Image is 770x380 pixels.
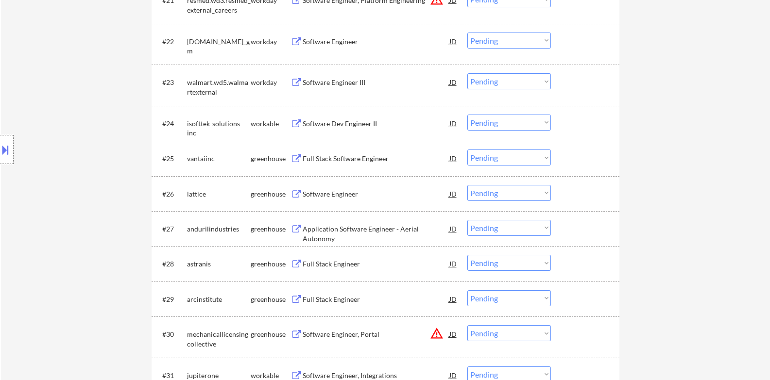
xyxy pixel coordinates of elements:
[448,115,458,132] div: JD
[303,189,449,199] div: Software Engineer
[303,330,449,339] div: Software Engineer, Portal
[251,154,291,164] div: greenhouse
[162,330,179,339] div: #30
[187,259,251,269] div: astranis
[303,78,449,87] div: Software Engineer III
[251,330,291,339] div: greenhouse
[187,119,251,138] div: isofttek-solutions-inc
[187,37,251,56] div: [DOMAIN_NAME]_gm
[448,325,458,343] div: JD
[448,149,458,167] div: JD
[187,154,251,164] div: vantaiinc
[187,224,251,234] div: andurilindustries
[448,290,458,308] div: JD
[430,327,444,340] button: warning_amber
[251,259,291,269] div: greenhouse
[251,119,291,129] div: workable
[187,189,251,199] div: lattice
[162,259,179,269] div: #28
[448,73,458,91] div: JD
[303,224,449,243] div: Application Software Engineer - Aerial Autonomy
[448,185,458,202] div: JD
[187,78,251,97] div: walmart.wd5.walmartexternal
[251,78,291,87] div: workday
[448,33,458,50] div: JD
[187,330,251,348] div: mechanicallicensingcollective
[303,295,449,304] div: Full Stack Engineer
[162,295,179,304] div: #29
[303,259,449,269] div: Full Stack Engineer
[251,224,291,234] div: greenhouse
[303,37,449,47] div: Software Engineer
[162,37,179,47] div: #22
[251,37,291,47] div: workday
[303,154,449,164] div: Full Stack Software Engineer
[251,295,291,304] div: greenhouse
[448,220,458,237] div: JD
[251,189,291,199] div: greenhouse
[448,255,458,272] div: JD
[187,295,251,304] div: arcinstitute
[303,119,449,129] div: Software Dev Engineer II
